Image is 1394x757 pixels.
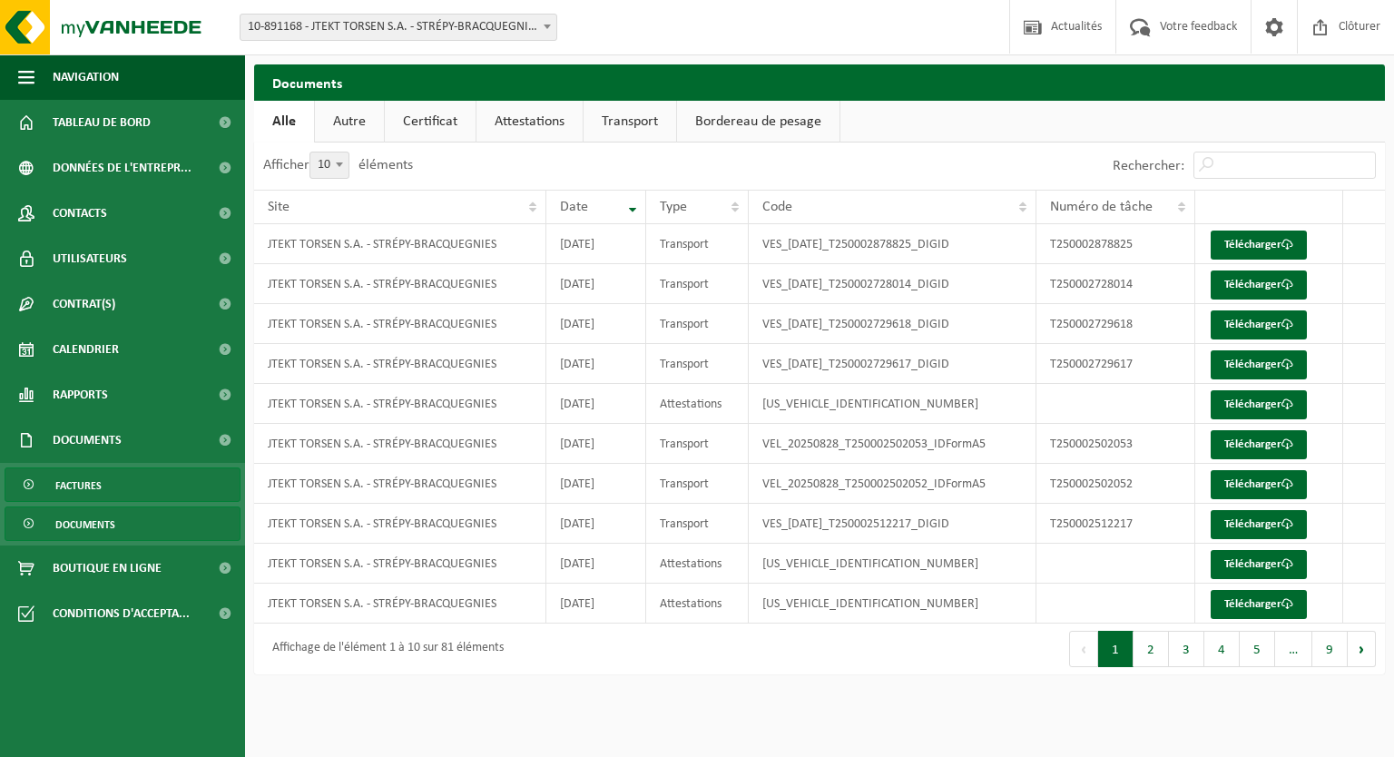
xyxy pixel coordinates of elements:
[1211,550,1307,579] a: Télécharger
[546,584,646,624] td: [DATE]
[749,464,1036,504] td: VEL_20250828_T250002502052_IDFormA5
[546,424,646,464] td: [DATE]
[546,384,646,424] td: [DATE]
[1036,504,1195,544] td: T250002512217
[1211,310,1307,339] a: Télécharger
[53,591,190,636] span: Conditions d'accepta...
[1113,159,1184,173] label: Rechercher:
[749,504,1036,544] td: VES_[DATE]_T250002512217_DIGID
[1312,631,1348,667] button: 9
[749,344,1036,384] td: VES_[DATE]_T250002729617_DIGID
[749,304,1036,344] td: VES_[DATE]_T250002729618_DIGID
[749,224,1036,264] td: VES_[DATE]_T250002878825_DIGID
[263,158,413,172] label: Afficher éléments
[315,101,384,143] a: Autre
[546,224,646,264] td: [DATE]
[55,468,102,503] span: Factures
[749,384,1036,424] td: [US_VEHICLE_IDENTIFICATION_NUMBER]
[53,372,108,418] span: Rapports
[241,15,556,40] span: 10-891168 - JTEKT TORSEN S.A. - STRÉPY-BRACQUEGNIES
[546,504,646,544] td: [DATE]
[53,236,127,281] span: Utilisateurs
[1036,304,1195,344] td: T250002729618
[254,101,314,143] a: Alle
[385,101,476,143] a: Certificat
[254,384,546,424] td: JTEKT TORSEN S.A. - STRÉPY-BRACQUEGNIES
[254,424,546,464] td: JTEKT TORSEN S.A. - STRÉPY-BRACQUEGNIES
[5,467,241,502] a: Factures
[1204,631,1240,667] button: 4
[749,544,1036,584] td: [US_VEHICLE_IDENTIFICATION_NUMBER]
[646,504,749,544] td: Transport
[263,633,504,665] div: Affichage de l'élément 1 à 10 sur 81 éléments
[749,424,1036,464] td: VEL_20250828_T250002502053_IDFormA5
[1134,631,1169,667] button: 2
[660,200,687,214] span: Type
[646,224,749,264] td: Transport
[1069,631,1098,667] button: Previous
[646,344,749,384] td: Transport
[1348,631,1376,667] button: Next
[646,464,749,504] td: Transport
[546,264,646,304] td: [DATE]
[53,100,151,145] span: Tableau de bord
[546,544,646,584] td: [DATE]
[646,424,749,464] td: Transport
[310,152,348,178] span: 10
[254,264,546,304] td: JTEKT TORSEN S.A. - STRÉPY-BRACQUEGNIES
[749,264,1036,304] td: VES_[DATE]_T250002728014_DIGID
[254,584,546,624] td: JTEKT TORSEN S.A. - STRÉPY-BRACQUEGNIES
[1211,510,1307,539] a: Télécharger
[646,264,749,304] td: Transport
[749,584,1036,624] td: [US_VEHICLE_IDENTIFICATION_NUMBER]
[646,584,749,624] td: Attestations
[254,64,1385,100] h2: Documents
[1036,464,1195,504] td: T250002502052
[1275,631,1312,667] span: …
[254,344,546,384] td: JTEKT TORSEN S.A. - STRÉPY-BRACQUEGNIES
[762,200,792,214] span: Code
[268,200,290,214] span: Site
[1211,350,1307,379] a: Télécharger
[646,544,749,584] td: Attestations
[1240,631,1275,667] button: 5
[1211,430,1307,459] a: Télécharger
[254,304,546,344] td: JTEKT TORSEN S.A. - STRÉPY-BRACQUEGNIES
[646,384,749,424] td: Attestations
[546,344,646,384] td: [DATE]
[55,507,115,542] span: Documents
[1211,231,1307,260] a: Télécharger
[254,224,546,264] td: JTEKT TORSEN S.A. - STRÉPY-BRACQUEGNIES
[53,327,119,372] span: Calendrier
[584,101,676,143] a: Transport
[53,418,122,463] span: Documents
[1211,270,1307,300] a: Télécharger
[53,546,162,591] span: Boutique en ligne
[1211,470,1307,499] a: Télécharger
[1036,344,1195,384] td: T250002729617
[1211,390,1307,419] a: Télécharger
[309,152,349,179] span: 10
[5,506,241,541] a: Documents
[254,544,546,584] td: JTEKT TORSEN S.A. - STRÉPY-BRACQUEGNIES
[546,304,646,344] td: [DATE]
[254,464,546,504] td: JTEKT TORSEN S.A. - STRÉPY-BRACQUEGNIES
[560,200,588,214] span: Date
[677,101,839,143] a: Bordereau de pesage
[1036,424,1195,464] td: T250002502053
[1036,264,1195,304] td: T250002728014
[53,191,107,236] span: Contacts
[254,504,546,544] td: JTEKT TORSEN S.A. - STRÉPY-BRACQUEGNIES
[240,14,557,41] span: 10-891168 - JTEKT TORSEN S.A. - STRÉPY-BRACQUEGNIES
[1036,224,1195,264] td: T250002878825
[53,145,191,191] span: Données de l'entrepr...
[646,304,749,344] td: Transport
[53,281,115,327] span: Contrat(s)
[1050,200,1153,214] span: Numéro de tâche
[53,54,119,100] span: Navigation
[1098,631,1134,667] button: 1
[1169,631,1204,667] button: 3
[476,101,583,143] a: Attestations
[1211,590,1307,619] a: Télécharger
[546,464,646,504] td: [DATE]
